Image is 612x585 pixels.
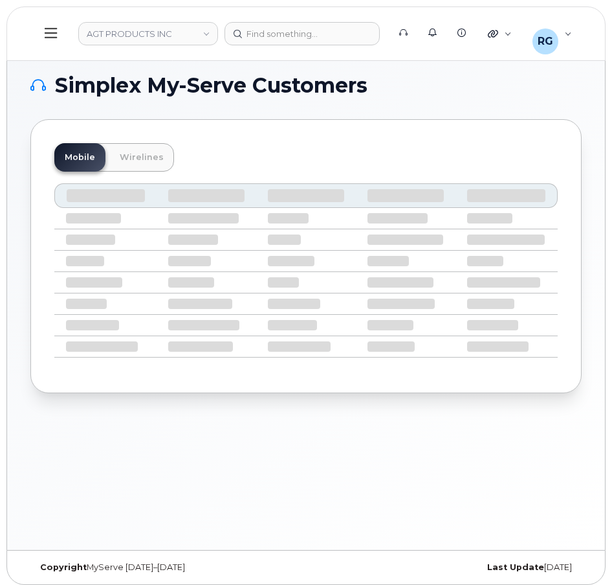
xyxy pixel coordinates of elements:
div: [DATE] [306,562,582,573]
a: Mobile [54,143,105,172]
strong: Copyright [40,562,87,572]
div: MyServe [DATE]–[DATE] [30,562,306,573]
strong: Last Update [487,562,544,572]
a: Wirelines [109,143,174,172]
span: Simplex My-Serve Customers [55,76,367,95]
